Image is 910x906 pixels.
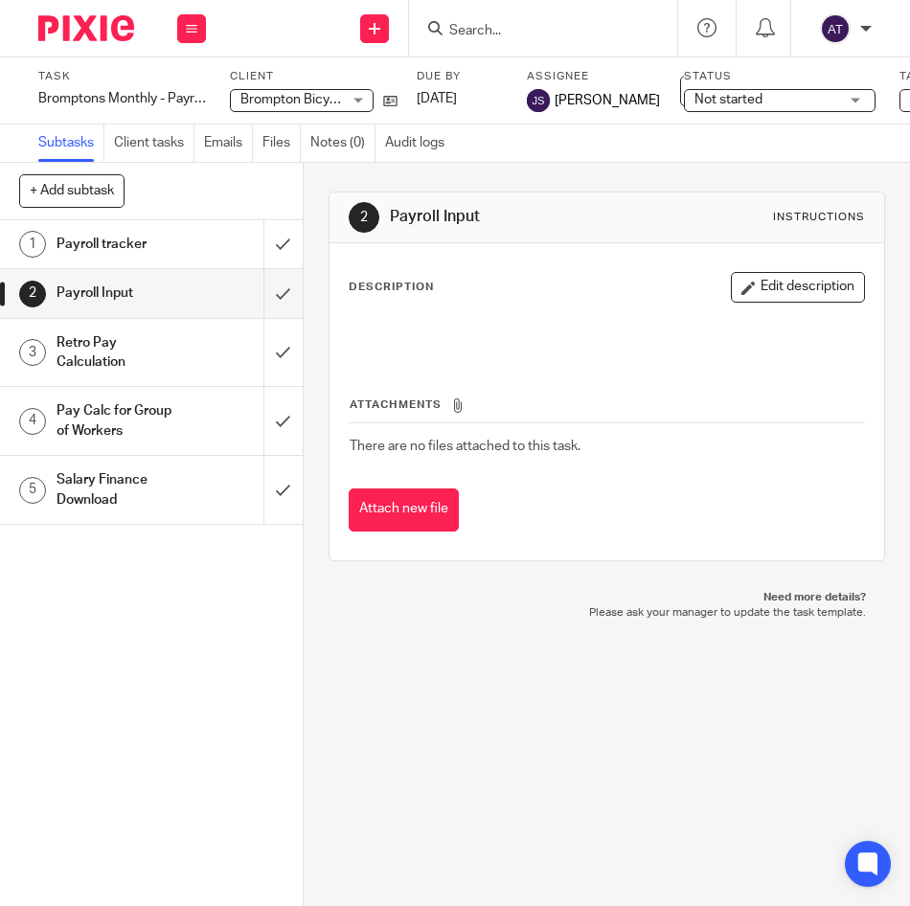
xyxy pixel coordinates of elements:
[204,125,253,162] a: Emails
[19,281,46,307] div: 2
[417,92,457,105] span: [DATE]
[114,125,194,162] a: Client tasks
[19,174,125,207] button: + Add subtask
[348,590,866,605] p: Need more details?
[349,280,434,295] p: Description
[527,69,660,84] label: Assignee
[38,15,134,41] img: Pixie
[447,23,620,40] input: Search
[19,231,46,258] div: 1
[694,93,762,106] span: Not started
[38,69,206,84] label: Task
[555,91,660,110] span: [PERSON_NAME]
[240,93,396,106] span: Brompton Bicycle Limited
[820,13,851,44] img: svg%3E
[57,328,182,377] h1: Retro Pay Calculation
[310,125,375,162] a: Notes (0)
[19,477,46,504] div: 5
[684,69,876,84] label: Status
[349,202,379,233] div: 2
[38,125,104,162] a: Subtasks
[19,339,46,366] div: 3
[57,465,182,514] h1: Salary Finance Download
[230,69,398,84] label: Client
[773,210,865,225] div: Instructions
[57,396,182,445] h1: Pay Calc for Group of Workers
[38,89,206,108] div: Bromptons Monthly - Payroll processing
[527,89,550,112] img: svg%3E
[57,230,182,259] h1: Payroll tracker
[57,279,182,307] h1: Payroll Input
[348,605,866,621] p: Please ask your manager to update the task template.
[350,399,442,410] span: Attachments
[417,69,503,84] label: Due by
[19,408,46,435] div: 4
[385,125,454,162] a: Audit logs
[262,125,301,162] a: Files
[390,207,648,227] h1: Payroll Input
[731,272,865,303] button: Edit description
[350,440,580,453] span: There are no files attached to this task.
[349,488,459,532] button: Attach new file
